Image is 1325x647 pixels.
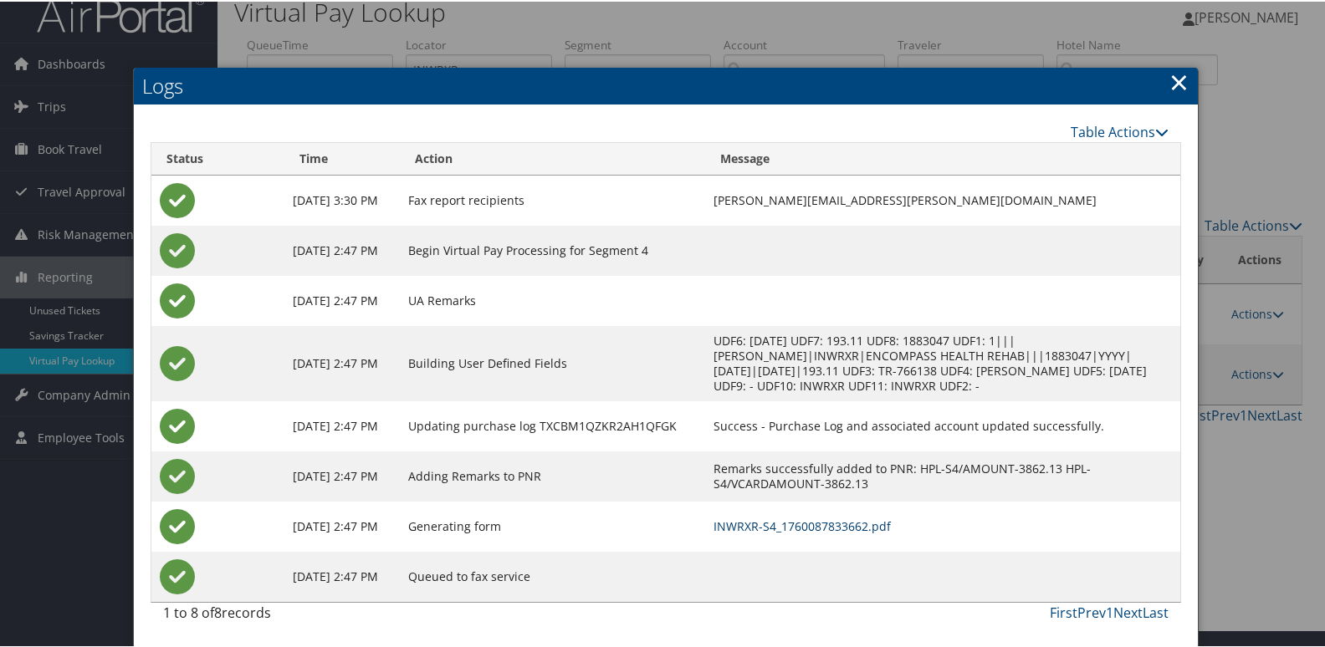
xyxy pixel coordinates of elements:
[214,602,222,620] span: 8
[705,450,1180,500] td: Remarks successfully added to PNR: HPL-S4/AMOUNT-3862.13 HPL-S4/VCARDAMOUNT-3862.13
[400,141,704,174] th: Action: activate to sort column ascending
[705,324,1180,400] td: UDF6: [DATE] UDF7: 193.11 UDF8: 1883047 UDF1: 1|||[PERSON_NAME]|INWRXR|ENCOMPASS HEALTH REHAB|||1...
[1077,602,1106,620] a: Prev
[1050,602,1077,620] a: First
[400,450,704,500] td: Adding Remarks to PNR
[1113,602,1143,620] a: Next
[400,224,704,274] td: Begin Virtual Pay Processing for Segment 4
[284,550,401,600] td: [DATE] 2:47 PM
[400,500,704,550] td: Generating form
[284,324,401,400] td: [DATE] 2:47 PM
[284,500,401,550] td: [DATE] 2:47 PM
[1071,121,1169,140] a: Table Actions
[705,141,1180,174] th: Message: activate to sort column ascending
[400,274,704,324] td: UA Remarks
[705,400,1180,450] td: Success - Purchase Log and associated account updated successfully.
[284,174,401,224] td: [DATE] 3:30 PM
[400,324,704,400] td: Building User Defined Fields
[705,174,1180,224] td: [PERSON_NAME][EMAIL_ADDRESS][PERSON_NAME][DOMAIN_NAME]
[400,174,704,224] td: Fax report recipients
[1106,602,1113,620] a: 1
[284,274,401,324] td: [DATE] 2:47 PM
[284,450,401,500] td: [DATE] 2:47 PM
[151,141,284,174] th: Status: activate to sort column ascending
[284,400,401,450] td: [DATE] 2:47 PM
[1143,602,1169,620] a: Last
[163,601,396,629] div: 1 to 8 of records
[284,141,401,174] th: Time: activate to sort column ascending
[400,400,704,450] td: Updating purchase log TXCBM1QZKR2AH1QFGK
[284,224,401,274] td: [DATE] 2:47 PM
[1169,64,1189,97] a: Close
[134,66,1198,103] h2: Logs
[714,517,891,532] a: INWRXR-S4_1760087833662.pdf
[400,550,704,600] td: Queued to fax service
